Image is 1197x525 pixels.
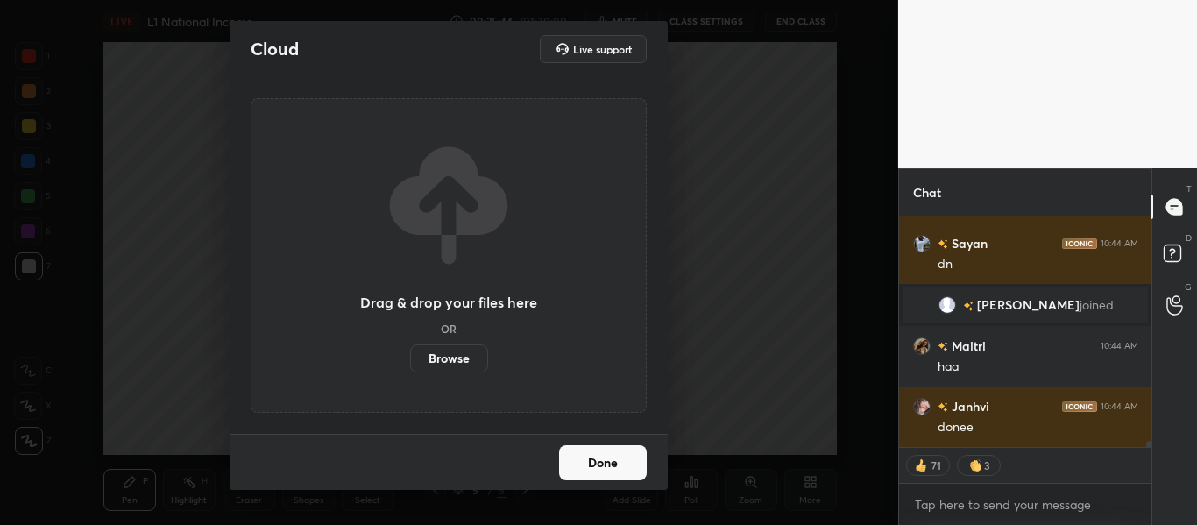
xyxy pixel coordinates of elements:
[1062,238,1097,249] img: iconic-dark.1390631f.png
[251,38,299,60] h2: Cloud
[1101,401,1138,412] div: 10:44 AM
[938,239,948,249] img: no-rating-badge.077c3623.svg
[573,44,632,54] h5: Live support
[938,402,948,412] img: no-rating-badge.077c3623.svg
[967,457,984,474] img: clapping_hands.png
[938,342,948,351] img: no-rating-badge.077c3623.svg
[1101,238,1138,249] div: 10:44 AM
[912,457,930,474] img: thumbs_up.png
[441,323,457,334] h5: OR
[899,216,1152,447] div: grid
[913,235,931,252] img: 943dad87eabb45438cd5204a8cec5925.jpg
[938,358,1138,376] div: haa
[938,419,1138,436] div: donee
[938,296,955,314] img: 260e9a177332476c984ef5f3ecbbec08.jpg
[1101,341,1138,351] div: 10:44 AM
[948,397,989,415] h6: Janhvi
[930,458,944,472] div: 71
[962,302,973,311] img: no-rating-badge.077c3623.svg
[948,337,986,355] h6: Maitri
[1186,182,1192,195] p: T
[360,295,537,309] h3: Drag & drop your files here
[1186,231,1192,245] p: D
[559,445,647,480] button: Done
[938,256,1138,273] div: dn
[913,398,931,415] img: bd29ef8e1f814d9490f17bc70d2319d3.jpg
[1185,280,1192,294] p: G
[948,234,988,252] h6: Sayan
[984,458,991,472] div: 3
[976,298,1079,312] span: [PERSON_NAME]
[899,169,955,216] p: Chat
[1079,298,1113,312] span: joined
[913,337,931,355] img: 9aa3c23c967949619fc88b559721ce75.jpg
[1062,401,1097,412] img: iconic-dark.1390631f.png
